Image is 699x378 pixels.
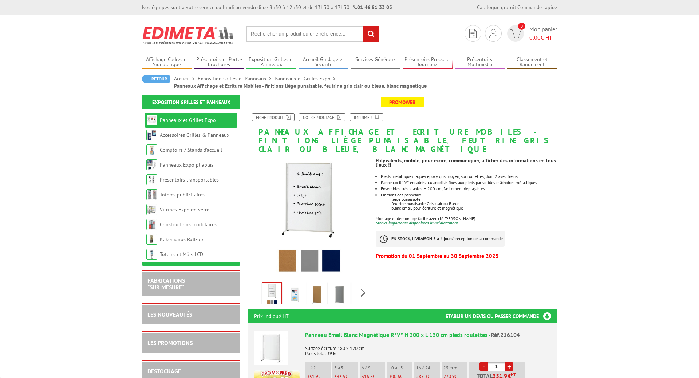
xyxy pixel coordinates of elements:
[376,157,556,168] strong: Polyvalents, mobile, pour écrire, communiquer, afficher des informations en tous lieux !!
[403,56,453,68] a: Présentoirs Presse et Journaux
[381,206,557,210] div: . blanc email pour écriture et magnétique
[299,113,345,121] a: Notice Montage
[455,56,505,68] a: Présentoirs Multimédia
[142,22,235,49] img: Edimeta
[416,365,440,370] p: 16 à 24
[299,56,349,68] a: Accueil Guidage et Sécurité
[479,362,488,371] a: -
[194,56,244,68] a: Présentoirs et Porte-brochures
[391,236,453,241] strong: EN STOCK, LIVRAISON 3 à 4 jours
[246,56,296,68] a: Exposition Grilles et Panneaux
[160,191,205,198] a: Totems publicitaires
[146,249,157,260] img: Totems et Mâts LCD
[152,99,230,106] a: Exposition Grilles et Panneaux
[469,29,477,38] img: devis rapide
[147,277,185,291] a: FABRICATIONS"Sur Mesure"
[146,219,157,230] img: Constructions modulaires
[248,158,370,280] img: panneaux_exposition_216104_1.jpg
[381,202,557,206] div: . feutrine punaisable Gris clair ou Bleue
[142,75,170,83] a: Retour
[146,174,157,185] img: Présentoirs transportables
[363,26,379,42] input: rechercher
[376,220,459,226] font: Stocks importants disponibles immédiatement.
[160,147,222,153] a: Comptoirs / Stands d'accueil
[505,25,557,42] a: devis rapide 0 Mon panier 0,00€ HT
[160,117,216,123] a: Panneaux et Grilles Expo
[529,34,541,41] span: 0,00
[307,365,331,370] p: 1 à 2
[174,75,198,82] a: Accueil
[308,284,326,306] img: panneau_liege_pieds_roulettes_216105.jpg
[254,331,288,365] img: Panneau Email Blanc Magnétique R°V° H 200 x L 130 cm pieds roulettes
[491,331,520,338] span: Réf.216104
[489,29,497,38] img: devis rapide
[376,216,475,221] span: Montage et démontage facile avec clé [PERSON_NAME]
[446,309,557,323] h3: Etablir un devis ou passer commande
[362,365,385,370] p: 6 à 9
[146,204,157,215] img: Vitrines Expo en verre
[254,309,289,323] p: Prix indiqué HT
[146,189,157,200] img: Totems publicitaires
[507,56,557,68] a: Classement et Rangement
[305,341,550,356] p: Surface écriture 180 x 120 cm Poids total 39 kg
[331,284,348,306] img: panneau_feutrine_grise_pieds_roulettes_216106.jpg
[350,113,383,121] a: Imprimer
[198,75,275,82] a: Exposition Grilles et Panneaux
[160,221,217,228] a: Constructions modulaires
[160,176,219,183] a: Présentoirs transportables
[147,367,181,375] a: DESTOCKAGE
[529,25,557,42] span: Mon panier
[146,144,157,155] img: Comptoirs / Stands d'accueil
[275,75,339,82] a: Panneaux et Grilles Expo
[477,4,557,11] div: |
[146,159,157,170] img: Panneaux Expo pliables
[360,287,367,299] span: Next
[160,251,203,258] a: Totems et Mâts LCD
[511,372,516,377] sup: HT
[529,33,557,42] span: € HT
[389,365,412,370] p: 10 à 15
[381,187,557,191] li: Ensembles très stables H.200 cm, facilement déplaçables.
[376,254,557,258] p: Promotion du 01 Septembre au 30 Septembre 2025
[174,82,427,89] li: Panneaux Affichage et Ecriture Mobiles - finitions liège punaisable, feutrine gris clair ou bleue...
[505,362,513,371] a: +
[146,234,157,245] img: Kakémonos Roll-up
[354,284,371,306] img: panneau_feutrine_bleue_pieds_roulettes_216107.jpg
[286,284,303,306] img: panneaux_affichage_ecriture_mobiles_216104_1.jpg
[160,206,209,213] a: Vitrines Expo en verre
[142,56,192,68] a: Affichage Cadres et Signalétique
[146,115,157,126] img: Panneaux et Grilles Expo
[517,4,557,11] a: Commande rapide
[443,365,467,370] p: 25 et +
[305,331,550,339] div: Panneau Email Blanc Magnétique R°V° H 200 x L 130 cm pieds roulettes -
[334,365,358,370] p: 3 à 5
[351,56,401,68] a: Services Généraux
[147,311,192,318] a: LES NOUVEAUTÉS
[160,132,229,138] a: Accessoires Grilles & Panneaux
[160,236,203,243] a: Kakémonos Roll-up
[146,130,157,140] img: Accessoires Grilles & Panneaux
[252,113,295,121] a: Fiche produit
[376,231,505,247] p: à réception de la commande
[142,4,392,11] div: Nos équipes sont à votre service du lundi au vendredi de 8h30 à 12h30 et de 13h30 à 17h30
[353,4,392,11] strong: 01 46 81 33 03
[381,174,557,179] li: Pieds métalliques laqués époxy gris moyen, sur roulettes, dont 2 avec freins
[381,97,424,107] span: Promoweb
[246,26,379,42] input: Rechercher un produit ou une référence...
[381,180,557,185] li: Panneaux R° V° encadrés alu anodisé, fixés aux pieds par solides mâchoires métalliques
[477,4,516,11] a: Catalogue gratuit
[160,162,213,168] a: Panneaux Expo pliables
[262,283,281,306] img: panneaux_exposition_216104_1.jpg
[518,23,525,30] span: 0
[510,29,521,38] img: devis rapide
[381,193,557,197] div: Finitions des panneaux :
[147,339,193,346] a: LES PROMOTIONS
[381,197,557,202] div: . liège punaisable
